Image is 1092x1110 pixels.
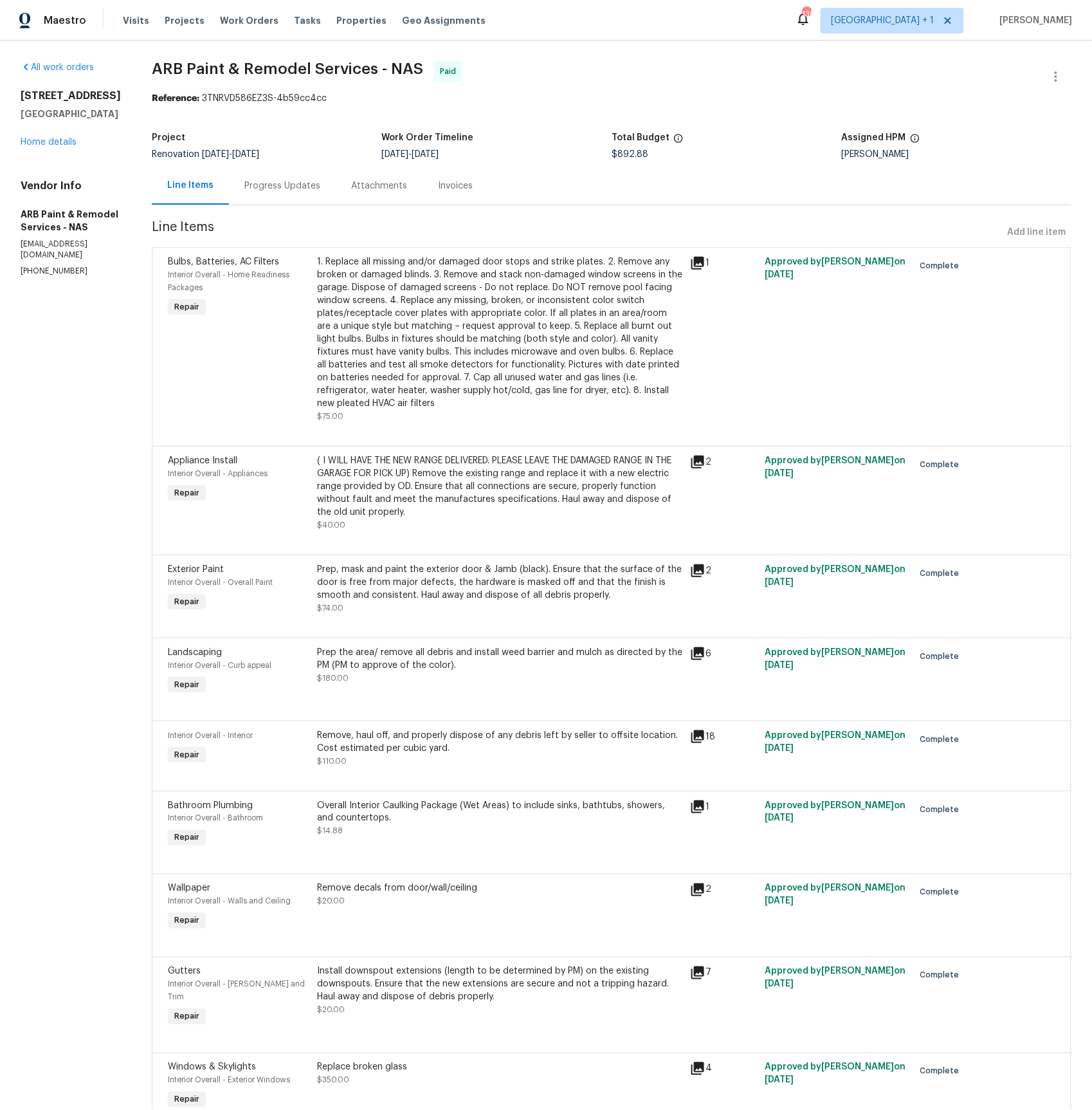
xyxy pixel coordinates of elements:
span: Work Orders [220,14,278,27]
span: $74.00 [317,604,343,612]
span: Repair [169,914,205,927]
span: Complete [920,650,965,663]
span: [DATE] [765,744,794,753]
span: Line Items [152,221,1003,245]
div: 7 [690,965,757,981]
span: - [202,150,259,159]
span: Maestro [44,14,86,27]
h5: ARB Paint & Remodel Services - NAS [21,208,121,234]
span: Geo Assignments [402,14,486,27]
span: Interior Overall - Walls and Ceiling [168,898,291,905]
span: Renovation [152,150,259,159]
span: $14.88 [317,828,343,835]
span: Interior Overall - Bathroom [168,815,263,822]
span: $180.00 [317,674,349,682]
div: 4 [690,1061,757,1077]
div: 1 [690,255,757,271]
span: Repair [169,831,205,844]
span: [DATE] [382,150,409,159]
div: ( I WILL HAVE THE NEW RANGE DELIVERED. PLEASE LEAVE THE DAMAGED RANGE IN THE GARAGE FOR PICK UP) ... [317,454,682,519]
span: Appliance Install [168,456,237,465]
div: 1 [690,799,757,815]
h5: [GEOGRAPHIC_DATA] [21,107,121,120]
span: Approved by [PERSON_NAME] on [765,1063,906,1085]
span: [DATE] [765,661,794,670]
span: $75.00 [317,412,343,420]
div: 2 [690,563,757,578]
span: Repair [169,1010,205,1023]
h2: [STREET_ADDRESS] [21,89,121,102]
span: The total cost of line items that have been proposed by Opendoor. This sum includes line items th... [673,133,684,150]
span: Interior Overall - Overall Paint [168,578,273,586]
span: Landscaping [168,648,222,657]
h4: Vendor Info [21,180,121,192]
span: Bathroom Plumbing [168,801,253,810]
a: All work orders [21,63,94,72]
span: Complete [920,458,965,471]
div: 18 [690,729,757,745]
span: Gutters [168,967,201,976]
span: Approved by [PERSON_NAME] on [765,967,906,989]
h5: Project [152,133,185,142]
span: [DATE] [765,469,794,478]
span: Approved by [PERSON_NAME] on [765,456,906,478]
span: Windows & Skylights [168,1063,256,1072]
div: 6 [690,646,757,661]
div: Overall Interior Caulking Package (Wet Areas) to include sinks, bathtubs, showers, and countertops. [317,799,682,825]
span: Approved by [PERSON_NAME] on [765,257,906,279]
span: Complete [920,803,965,816]
span: Bulbs, Batteries, AC Filters [168,257,279,266]
span: Tasks [294,16,321,25]
div: 1. Replace all missing and/or damaged door stops and strike plates. 2. Remove any broken or damag... [317,255,682,410]
div: 2 [690,882,757,898]
div: 3TNRVD586EZ3S-4b59cc4cc [152,92,1071,105]
span: Interior Overall - [PERSON_NAME] and Trim [168,981,305,1001]
span: Interior Overall - Interior [168,732,253,739]
span: Repair [169,748,205,761]
span: Interior Overall - Exterior Windows [168,1077,290,1084]
span: Complete [920,733,965,746]
span: $110.00 [317,757,347,765]
span: Complete [920,259,965,272]
span: Repair [169,595,205,608]
div: Attachments [351,180,407,192]
span: Visits [123,14,149,27]
span: [DATE] [765,980,794,989]
div: Replace broken glass [317,1061,682,1074]
span: [DATE] [765,270,794,279]
span: Complete [920,969,965,982]
span: Repair [169,486,205,499]
span: Wallpaper [168,884,210,893]
span: - [382,150,439,159]
h5: Work Order Timeline [382,133,474,142]
span: Complete [920,886,965,899]
div: Install downspout extensions (length to be determined by PM) on the existing downspouts. Ensure t... [317,965,682,1004]
span: [PERSON_NAME] [995,14,1073,27]
span: [DATE] [765,814,794,823]
span: [DATE] [412,150,439,159]
div: Prep, mask and paint the exterior door & Jamb (black). Ensure that the surface of the door is fre... [317,563,682,602]
span: Approved by [PERSON_NAME] on [765,731,906,753]
span: Repair [169,1093,205,1106]
span: Repair [169,301,205,313]
div: Remove decals from door/wall/ceiling [317,882,682,895]
span: [DATE] [232,150,259,159]
span: Approved by [PERSON_NAME] on [765,648,906,670]
span: $350.00 [317,1077,349,1084]
span: Interior Overall - Curb appeal [168,661,271,669]
span: Exterior Paint [168,565,224,574]
span: ARB Paint & Remodel Services - NAS [152,61,423,77]
span: [DATE] [202,150,229,159]
span: The hpm assigned to this work order. [910,133,920,150]
span: Complete [920,1065,965,1078]
h5: Total Budget [612,133,669,142]
a: Home details [21,138,77,147]
span: $40.00 [317,521,345,529]
span: Repair [169,678,205,691]
div: Line Items [167,179,214,192]
span: Approved by [PERSON_NAME] on [765,801,906,823]
span: Projects [165,14,205,27]
div: 139 [802,8,811,21]
span: [DATE] [765,578,794,587]
span: [GEOGRAPHIC_DATA] + 1 [832,14,934,27]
